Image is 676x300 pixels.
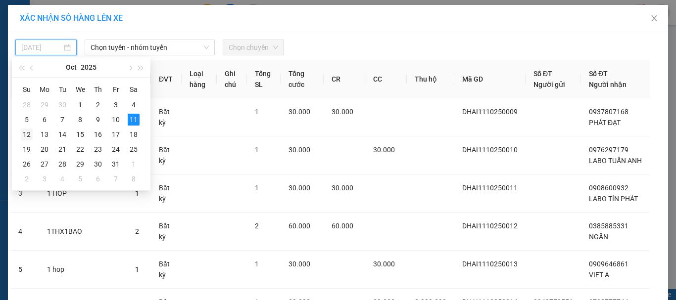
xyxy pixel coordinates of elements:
[110,143,122,155] div: 24
[66,57,77,77] button: Oct
[110,129,122,140] div: 17
[39,114,50,126] div: 6
[39,173,50,185] div: 3
[107,82,125,97] th: Fr
[289,108,310,116] span: 30.000
[640,5,668,33] button: Close
[217,60,246,98] th: Ghi chú
[589,184,628,192] span: 0908600932
[89,171,107,186] td: 2025-11-06
[151,251,182,289] td: Bất kỳ
[53,142,71,157] td: 2025-10-21
[74,129,86,140] div: 15
[289,222,310,230] span: 60.000
[56,114,68,126] div: 7
[8,8,57,32] div: Duyên Hải
[74,114,86,126] div: 8
[151,60,182,98] th: ĐVT
[53,82,71,97] th: Tu
[125,127,143,142] td: 2025-10-18
[255,222,259,230] span: 2
[63,52,145,66] div: 20.000
[462,260,518,268] span: DHAI1110250013
[125,97,143,112] td: 2025-10-04
[533,70,552,78] span: Số ĐT
[92,114,104,126] div: 9
[454,60,526,98] th: Mã GD
[462,222,518,230] span: DHAI1110250012
[18,142,36,157] td: 2025-10-19
[53,157,71,171] td: 2025-10-28
[373,146,395,154] span: 30.000
[56,99,68,111] div: 30
[21,158,33,170] div: 26
[39,129,50,140] div: 13
[110,158,122,170] div: 31
[533,81,565,88] span: Người gửi
[89,142,107,157] td: 2025-10-23
[255,108,259,116] span: 1
[56,129,68,140] div: 14
[107,127,125,142] td: 2025-10-17
[125,157,143,171] td: 2025-11-01
[53,127,71,142] td: 2025-10-14
[39,174,127,213] td: 1 HOP
[36,97,53,112] td: 2025-09-29
[71,171,89,186] td: 2025-11-05
[135,189,139,197] span: 1
[21,129,33,140] div: 12
[71,97,89,112] td: 2025-10-01
[89,82,107,97] th: Th
[18,97,36,112] td: 2025-09-28
[21,143,33,155] div: 19
[128,158,140,170] div: 1
[92,158,104,170] div: 30
[71,142,89,157] td: 2025-10-22
[229,40,278,55] span: Chọn chuyến
[39,251,127,289] td: 1 hop
[18,127,36,142] td: 2025-10-12
[89,157,107,171] td: 2025-10-30
[21,42,62,53] input: 11/10/2025
[255,260,259,268] span: 1
[53,112,71,127] td: 2025-10-07
[36,127,53,142] td: 2025-10-13
[10,98,39,136] td: 1
[71,157,89,171] td: 2025-10-29
[151,174,182,213] td: Bất kỳ
[36,82,53,97] th: Mo
[182,60,217,98] th: Loại hàng
[21,99,33,111] div: 28
[589,271,609,279] span: VIET A
[36,112,53,127] td: 2025-10-06
[74,143,86,155] div: 22
[289,260,310,268] span: 30.000
[39,158,50,170] div: 27
[110,99,122,111] div: 3
[135,227,139,235] span: 2
[203,44,209,50] span: down
[39,213,127,251] td: 1THX1BAO
[110,173,122,185] div: 7
[289,146,310,154] span: 30.000
[92,173,104,185] div: 6
[462,184,518,192] span: DHAI1110250011
[332,108,353,116] span: 30.000
[107,112,125,127] td: 2025-10-10
[21,114,33,126] div: 5
[332,184,353,192] span: 30.000
[125,142,143,157] td: 2025-10-25
[10,251,39,289] td: 5
[64,32,144,46] div: 0984212094
[151,213,182,251] td: Bất kỳ
[10,136,39,174] td: 2
[74,158,86,170] div: 29
[128,173,140,185] div: 8
[589,157,642,165] span: LABO TUẤN ANH
[10,213,39,251] td: 4
[365,60,407,98] th: CC
[589,195,638,203] span: LABO TÍN PHÁT
[125,112,143,127] td: 2025-10-11
[135,265,139,273] span: 1
[128,143,140,155] div: 25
